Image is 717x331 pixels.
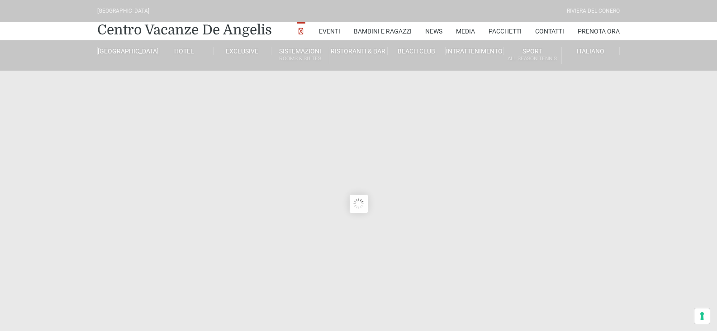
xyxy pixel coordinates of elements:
div: [GEOGRAPHIC_DATA] [97,7,149,15]
a: Hotel [155,47,213,55]
button: Le tue preferenze relative al consenso per le tecnologie di tracciamento [694,308,710,324]
a: News [425,22,442,40]
a: [GEOGRAPHIC_DATA] [97,47,155,55]
a: Ristoranti & Bar [329,47,387,55]
a: Media [456,22,475,40]
a: Pacchetti [489,22,522,40]
a: Bambini e Ragazzi [354,22,412,40]
a: Beach Club [388,47,446,55]
a: Intrattenimento [446,47,503,55]
a: Eventi [319,22,340,40]
a: Contatti [535,22,564,40]
a: SistemazioniRooms & Suites [271,47,329,64]
a: Italiano [562,47,620,55]
span: Italiano [577,48,604,55]
a: Exclusive [214,47,271,55]
a: Prenota Ora [578,22,620,40]
small: Rooms & Suites [271,54,329,63]
div: Riviera Del Conero [567,7,620,15]
a: SportAll Season Tennis [503,47,561,64]
small: All Season Tennis [503,54,561,63]
a: Centro Vacanze De Angelis [97,21,272,39]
